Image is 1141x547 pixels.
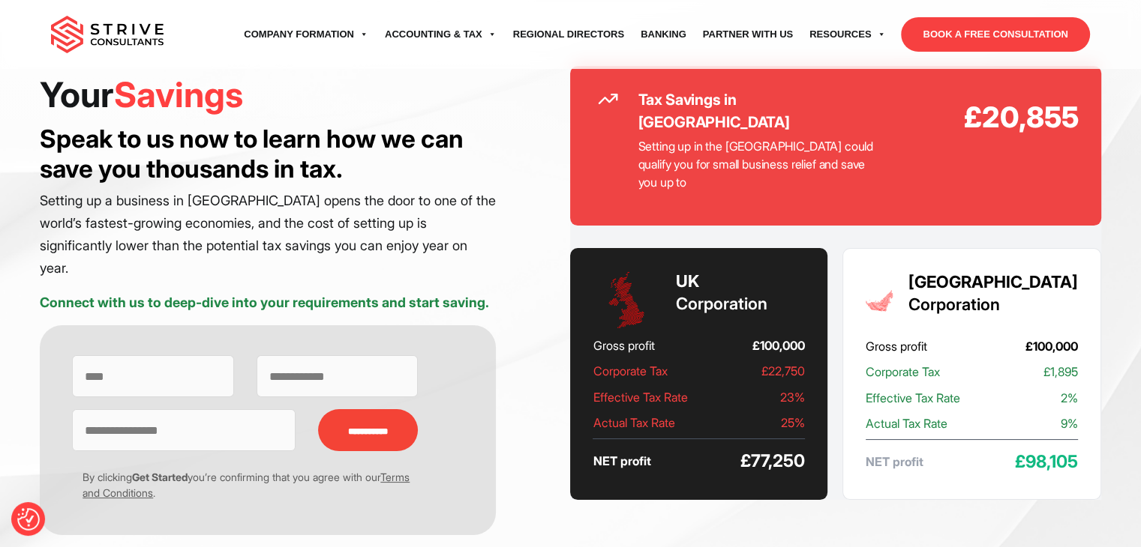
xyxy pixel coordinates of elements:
span: Actual Tax Rate [593,412,674,433]
span: £22,750 [761,360,805,381]
h2: Tax Savings in [GEOGRAPHIC_DATA] [638,88,884,133]
a: Accounting & Tax [377,13,505,55]
span: 9% [1061,413,1078,434]
span: £1,895 [1043,361,1078,382]
img: main-logo.svg [51,16,164,53]
span: £100,000 [752,335,805,356]
h3: Speak to us now to learn how we can save you thousands in tax. [40,124,496,184]
h1: Your [40,73,496,116]
a: Regional Directors [505,13,632,55]
span: NET profit [593,450,650,471]
p: Setting up a business in [GEOGRAPHIC_DATA] opens the door to one of the world’s fastest-growing e... [40,190,496,279]
span: Actual Tax Rate [866,413,947,434]
strong: [GEOGRAPHIC_DATA] [908,272,1078,291]
span: Savings [114,73,243,115]
strong: Get Started [132,471,188,483]
h3: Corporation [675,271,767,315]
span: Gross profit [866,336,927,357]
span: £100,000 [1025,336,1078,357]
span: £98,105 [1015,451,1078,472]
span: Corporate Tax [593,360,667,381]
a: Banking [632,13,695,55]
span: 25% [781,412,805,433]
img: Revisit consent button [17,508,40,531]
p: Setting up in the [GEOGRAPHIC_DATA] could qualify you for small business relief and save you up to [638,137,884,191]
span: £77,250 [740,450,805,471]
button: Consent Preferences [17,508,40,531]
h3: Corporation [908,271,1078,316]
span: Effective Tax Rate [593,387,687,408]
span: Corporate Tax [866,361,940,382]
span: NET profit [866,451,923,472]
a: Resources [801,13,893,55]
span: Gross profit [593,335,654,356]
span: 2% [1061,387,1078,408]
a: Partner with Us [695,13,801,55]
a: BOOK A FREE CONSULTATION [901,17,1089,52]
a: Company Formation [236,13,377,55]
p: By clicking you’re confirming that you agree with our . [72,469,418,501]
strong: UK [675,271,698,291]
strong: Connect with us to deep-dive into your requirements and start saving. [40,294,489,310]
strong: £20,855 [884,96,1079,139]
span: 23% [780,387,805,408]
span: Effective Tax Rate [866,387,960,408]
form: Contact form [70,355,466,525]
